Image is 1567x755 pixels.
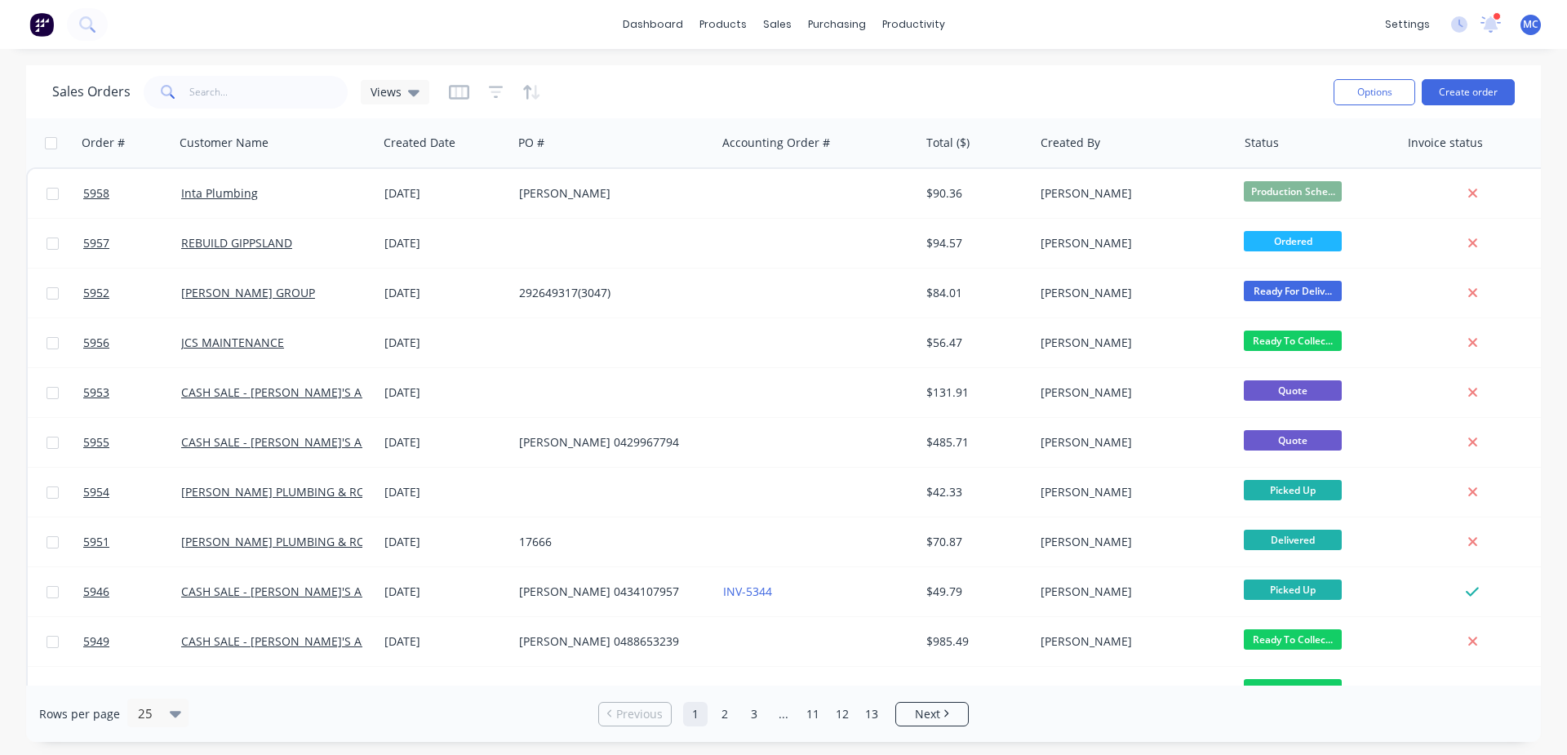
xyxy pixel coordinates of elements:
[896,706,968,722] a: Next page
[926,584,1023,600] div: $49.79
[83,633,109,650] span: 5949
[384,534,506,550] div: [DATE]
[83,418,181,467] a: 5955
[1523,17,1538,32] span: MC
[384,683,506,699] div: [DATE]
[518,135,544,151] div: PO #
[926,484,1023,500] div: $42.33
[712,702,737,726] a: Page 2
[519,434,700,451] div: [PERSON_NAME] 0429967794
[723,584,772,599] a: INV-5344
[83,368,181,417] a: 5953
[384,484,506,500] div: [DATE]
[371,83,402,100] span: Views
[519,534,700,550] div: 17666
[926,285,1023,301] div: $84.01
[181,434,409,450] a: CASH SALE - [PERSON_NAME]'S ACCOUNT
[801,702,825,726] a: Page 11
[83,335,109,351] span: 5956
[722,135,830,151] div: Accounting Order #
[926,633,1023,650] div: $985.49
[39,706,120,722] span: Rows per page
[592,702,975,726] ul: Pagination
[181,235,292,251] a: REBUILD GIPPSLAND
[755,12,800,37] div: sales
[83,667,181,716] a: 5948
[1041,384,1222,401] div: [PERSON_NAME]
[926,434,1023,451] div: $485.71
[519,285,700,301] div: 292649317(3047)
[181,484,473,500] a: [PERSON_NAME] PLUMBING & ROOFING PRO PTY LTD
[926,185,1023,202] div: $90.36
[384,384,506,401] div: [DATE]
[384,335,506,351] div: [DATE]
[83,285,109,301] span: 5952
[384,584,506,600] div: [DATE]
[52,84,131,100] h1: Sales Orders
[1245,135,1279,151] div: Status
[384,434,506,451] div: [DATE]
[1334,79,1415,105] button: Options
[599,706,671,722] a: Previous page
[83,484,109,500] span: 5954
[82,135,125,151] div: Order #
[1422,79,1515,105] button: Create order
[1041,434,1222,451] div: [PERSON_NAME]
[83,219,181,268] a: 5957
[181,534,473,549] a: [PERSON_NAME] PLUMBING & ROOFING PRO PTY LTD
[384,185,506,202] div: [DATE]
[1244,430,1342,451] span: Quote
[1244,679,1342,699] span: Ready To Collec...
[830,702,855,726] a: Page 12
[1041,235,1222,251] div: [PERSON_NAME]
[926,534,1023,550] div: $70.87
[519,584,700,600] div: [PERSON_NAME] 0434107957
[83,269,181,318] a: 5952
[83,434,109,451] span: 5955
[1377,12,1438,37] div: settings
[1041,484,1222,500] div: [PERSON_NAME]
[915,706,940,722] span: Next
[384,235,506,251] div: [DATE]
[83,584,109,600] span: 5946
[1244,380,1342,401] span: Quote
[189,76,348,109] input: Search...
[1041,185,1222,202] div: [PERSON_NAME]
[181,185,258,201] a: Inta Plumbing
[384,285,506,301] div: [DATE]
[1041,633,1222,650] div: [PERSON_NAME]
[83,384,109,401] span: 5953
[926,135,970,151] div: Total ($)
[519,185,700,202] div: [PERSON_NAME]
[771,702,796,726] a: Jump forward
[384,135,455,151] div: Created Date
[1041,683,1222,699] div: [PERSON_NAME]
[800,12,874,37] div: purchasing
[181,633,409,649] a: CASH SALE - [PERSON_NAME]'S ACCOUNT
[181,335,284,350] a: JCS MAINTENANCE
[83,617,181,666] a: 5949
[180,135,269,151] div: Customer Name
[384,633,506,650] div: [DATE]
[926,235,1023,251] div: $94.57
[926,683,1023,699] div: $302.03
[615,12,691,37] a: dashboard
[1244,181,1342,202] span: Production Sche...
[181,285,315,300] a: [PERSON_NAME] GROUP
[1041,135,1100,151] div: Created By
[1244,331,1342,351] span: Ready To Collec...
[1244,629,1342,650] span: Ready To Collec...
[1244,580,1342,600] span: Picked Up
[519,683,700,699] div: Griss Job
[1244,530,1342,550] span: Delivered
[1244,281,1342,301] span: Ready For Deliv...
[1041,534,1222,550] div: [PERSON_NAME]
[83,683,109,699] span: 5948
[859,702,884,726] a: Page 13
[83,567,181,616] a: 5946
[181,683,292,699] a: REBUILD GIPPSLAND
[1041,584,1222,600] div: [PERSON_NAME]
[181,584,409,599] a: CASH SALE - [PERSON_NAME]'S ACCOUNT
[691,12,755,37] div: products
[181,384,409,400] a: CASH SALE - [PERSON_NAME]'S ACCOUNT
